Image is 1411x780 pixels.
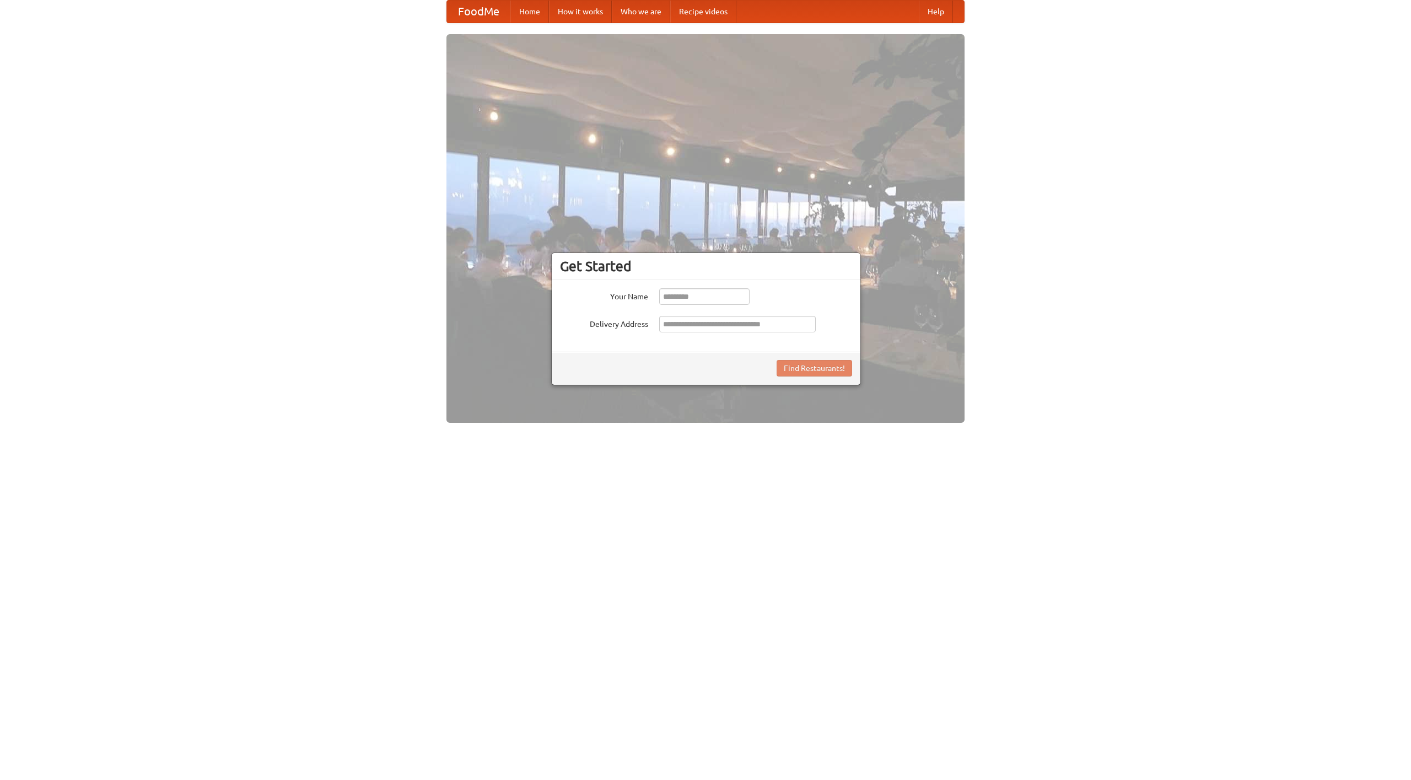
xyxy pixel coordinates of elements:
label: Delivery Address [560,316,648,330]
a: FoodMe [447,1,510,23]
a: Recipe videos [670,1,736,23]
a: Help [919,1,953,23]
a: How it works [549,1,612,23]
a: Who we are [612,1,670,23]
button: Find Restaurants! [777,360,852,376]
a: Home [510,1,549,23]
h3: Get Started [560,258,852,275]
label: Your Name [560,288,648,302]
